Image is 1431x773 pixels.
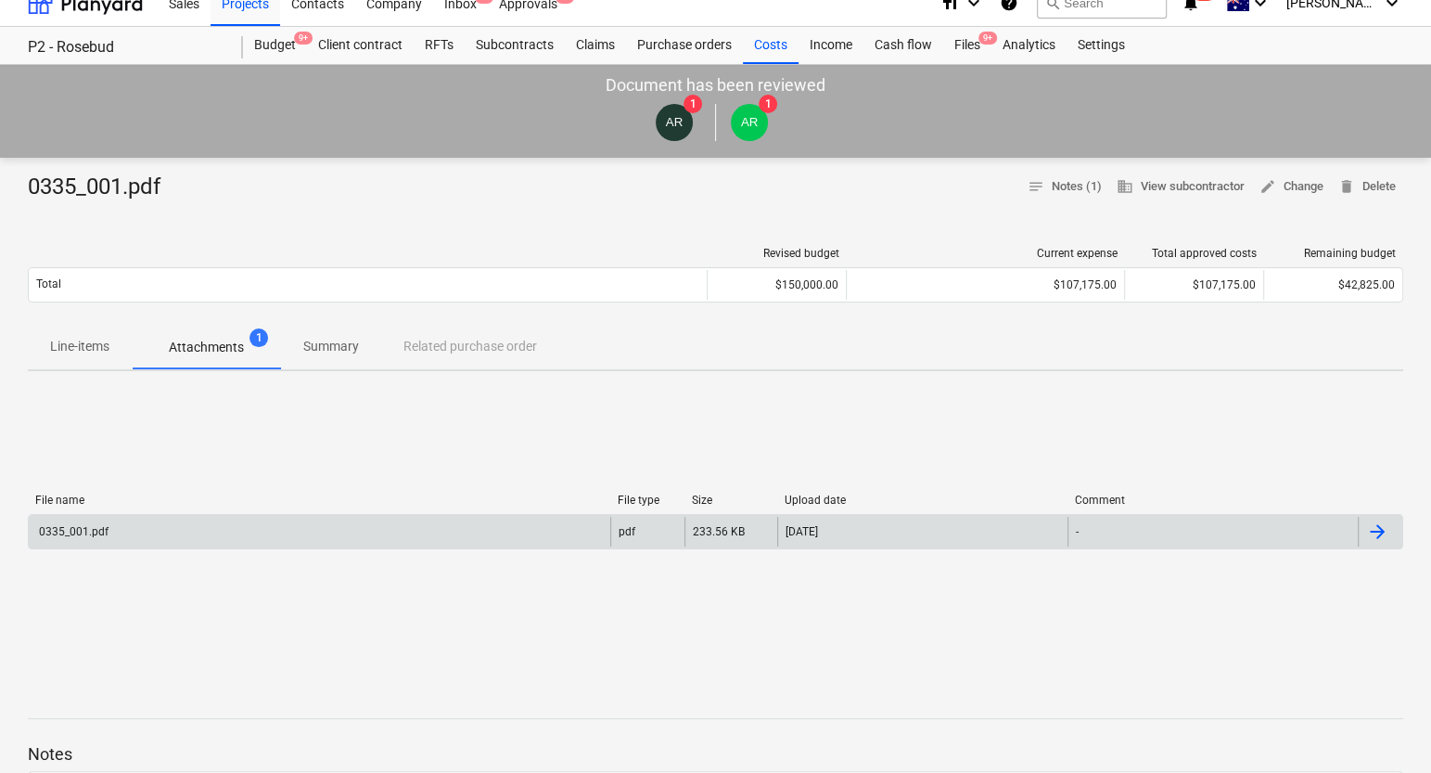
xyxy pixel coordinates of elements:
button: Change [1252,173,1331,201]
a: Cash flow [863,27,943,64]
span: Delete [1338,176,1396,198]
a: Settings [1067,27,1136,64]
div: 233.56 KB [693,525,745,538]
p: Document has been reviewed [606,74,825,97]
a: Purchase orders [626,27,743,64]
div: Size [692,494,770,507]
button: Notes (1) [1020,173,1109,201]
div: Budget [243,27,307,64]
span: View subcontractor [1117,176,1245,198]
a: Income [799,27,863,64]
div: P2 - Rosebud [28,38,221,58]
span: Change [1259,176,1323,198]
div: 0335_001.pdf [28,173,175,202]
p: Summary [303,337,359,356]
a: Client contract [307,27,414,64]
div: [DATE] [786,525,818,538]
div: $107,175.00 [854,278,1117,291]
button: View subcontractor [1109,173,1252,201]
span: 1 [759,95,777,113]
div: $150,000.00 [707,270,846,300]
div: - [1076,525,1079,538]
span: 9+ [294,32,313,45]
div: Comment [1075,494,1351,507]
a: Analytics [991,27,1067,64]
div: Remaining budget [1271,247,1396,260]
span: edit [1259,178,1276,195]
p: Attachments [169,338,244,357]
a: Costs [743,27,799,64]
div: Andrew Ross [656,104,693,141]
div: File name [35,494,603,507]
span: business [1117,178,1133,195]
a: Subcontracts [465,27,565,64]
div: Files [943,27,991,64]
span: 1 [249,329,268,347]
a: Files9+ [943,27,991,64]
button: Delete [1331,173,1403,201]
span: 1 [684,95,702,113]
div: Upload date [785,494,1061,507]
div: Current expense [854,247,1118,260]
div: Revised budget [715,247,839,260]
a: Claims [565,27,626,64]
div: $107,175.00 [1124,270,1263,300]
p: Notes [28,743,1403,766]
span: $42,825.00 [1338,278,1395,291]
a: RFTs [414,27,465,64]
p: Line-items [50,337,109,356]
p: Total [36,277,61,292]
div: pdf [619,525,635,538]
div: Total approved costs [1132,247,1257,260]
span: delete [1338,178,1355,195]
div: File type [618,494,677,507]
div: Andrew Ross [731,104,768,141]
span: AR [741,115,759,129]
span: AR [666,115,684,129]
div: 0335_001.pdf [36,525,109,538]
span: notes [1028,178,1044,195]
span: 9+ [978,32,997,45]
a: Budget9+ [243,27,307,64]
span: Notes (1) [1028,176,1102,198]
